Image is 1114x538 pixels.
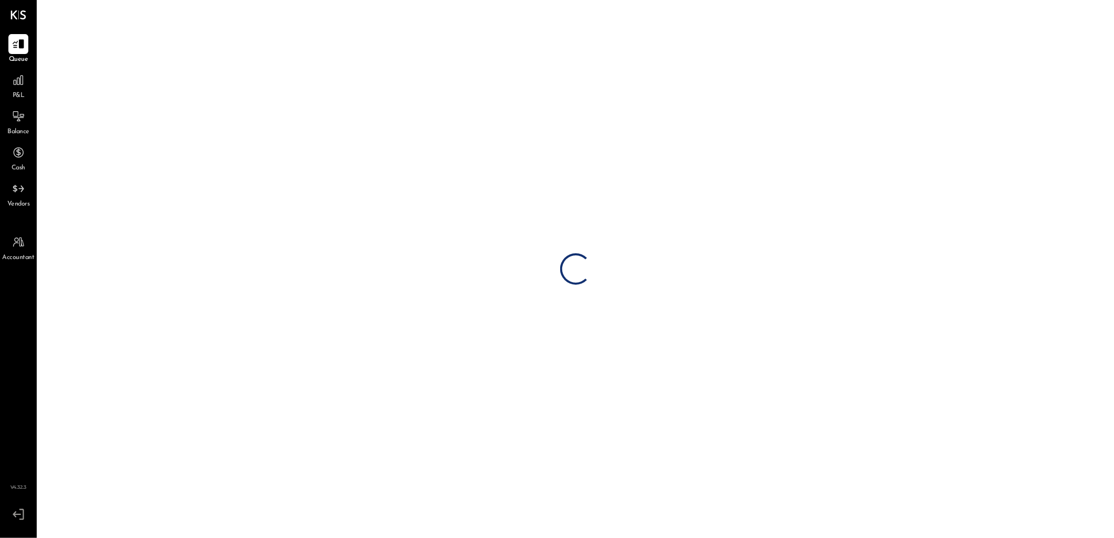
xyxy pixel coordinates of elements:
[1,106,36,137] a: Balance
[3,253,35,263] span: Accountant
[1,70,36,101] a: P&L
[1,143,36,173] a: Cash
[1,232,36,263] a: Accountant
[1,34,36,64] a: Queue
[7,127,29,137] span: Balance
[9,55,28,64] span: Queue
[7,200,30,209] span: Vendors
[1,179,36,209] a: Vendors
[13,91,25,101] span: P&L
[12,164,25,173] span: Cash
